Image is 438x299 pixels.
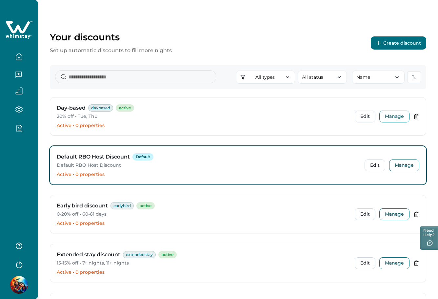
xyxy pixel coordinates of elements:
[57,211,347,218] p: 0-20% off • 60-61 days
[110,202,134,209] span: earlybird
[379,257,409,269] button: Manage
[57,251,120,259] h3: Extended stay discount
[57,153,130,161] h3: Default RBO Host Discount
[57,220,347,227] p: Active • 0 properties
[57,162,357,169] p: Default RBO Host Discount
[379,208,409,220] button: Manage
[57,260,347,267] p: 15-15% off • 7+ nights, 11+ nights
[365,160,385,171] button: Edit
[123,251,156,258] span: extendedstay
[132,153,153,160] span: Default
[355,111,375,122] button: Edit
[57,202,108,210] h3: Early bird discount
[136,202,155,209] span: ACTIVE
[389,160,419,171] button: Manage
[57,171,357,178] p: Active • 0 properties
[158,251,177,258] span: ACTIVE
[355,208,375,220] button: Edit
[57,122,347,129] p: Active • 0 properties
[355,257,375,269] button: Edit
[57,113,347,120] p: 20% off • Tue, Thu
[371,36,426,50] button: Create discount
[50,32,172,43] p: Your discounts
[57,104,86,112] h3: Day-based
[88,104,113,112] span: daybased
[379,111,409,122] button: Manage
[50,47,172,54] p: Set up automatic discounts to fill more nights
[57,269,347,276] p: Active • 0 properties
[10,276,28,294] img: Whimstay Host
[116,104,134,112] span: ACTIVE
